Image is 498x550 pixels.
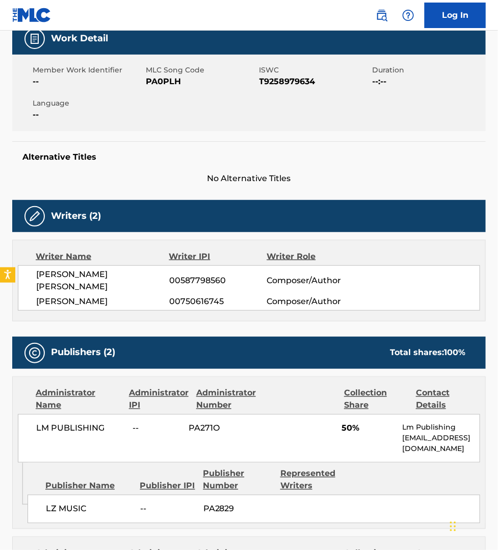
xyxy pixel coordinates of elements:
span: PA0PLH [146,76,256,88]
p: [EMAIL_ADDRESS][DOMAIN_NAME] [403,433,480,455]
iframe: Chat Widget [447,501,498,550]
span: -- [33,109,143,121]
div: Writer Name [36,251,169,263]
span: -- [133,422,181,435]
p: Lm Publishing [403,422,480,433]
div: Publisher Name [45,480,133,492]
span: [PERSON_NAME] [36,295,169,308]
div: Collection Share [344,387,408,412]
h5: Writers (2) [51,210,101,222]
a: Log In [425,3,486,28]
div: Publisher Number [203,468,272,492]
div: Administrator Name [36,387,121,412]
span: PA2829 [203,503,273,515]
span: 100 % [444,348,465,358]
span: MLC Song Code [146,65,256,76]
span: PA271O [189,422,256,435]
img: search [376,9,388,21]
span: 50% [342,422,395,435]
span: -- [140,503,195,515]
span: Language [33,98,143,109]
span: No Alternative Titles [12,172,486,185]
img: help [402,9,414,21]
div: Total shares: [390,347,465,359]
span: 00750616745 [169,295,267,308]
div: Administrator IPI [129,387,189,412]
span: [PERSON_NAME] [PERSON_NAME] [36,268,169,293]
div: Drag [450,511,456,542]
h5: Alternative Titles [22,152,476,162]
img: Writers [29,210,41,222]
div: Represented Writers [280,468,350,492]
div: Contact Details [416,387,480,412]
span: T9258979634 [259,76,370,88]
span: Composer/Author [267,274,355,287]
span: Duration [373,65,483,76]
span: --:-- [373,76,483,88]
span: Member Work Identifier [33,65,143,76]
div: Help [398,5,418,26]
span: LZ MUSIC [46,503,133,515]
span: LM PUBLISHING [36,422,125,435]
div: Publisher IPI [140,480,196,492]
h5: Publishers (2) [51,347,115,359]
h5: Work Detail [51,33,108,44]
img: Work Detail [29,33,41,45]
img: MLC Logo [12,8,51,22]
span: 00587798560 [169,274,267,287]
img: Publishers [29,347,41,359]
a: Public Search [372,5,392,26]
span: -- [33,76,143,88]
span: ISWC [259,65,370,76]
div: Administrator Number [196,387,260,412]
div: Writer Role [267,251,355,263]
span: Composer/Author [267,295,355,308]
div: Writer IPI [169,251,267,263]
